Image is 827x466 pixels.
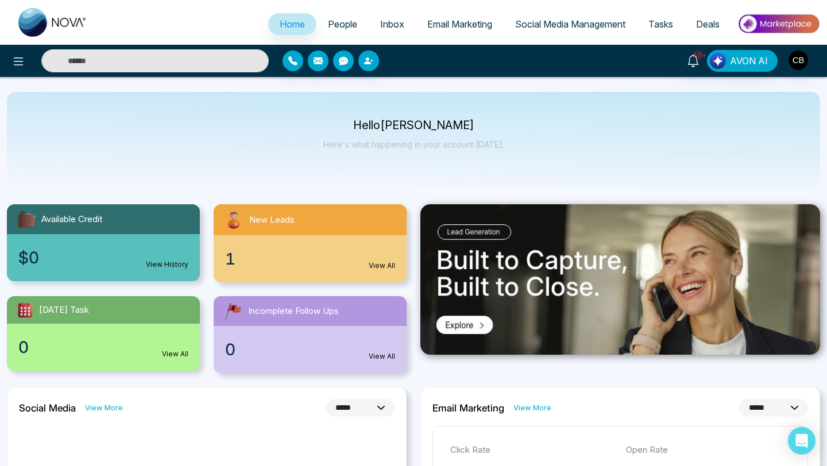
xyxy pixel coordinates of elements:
a: Email Marketing [416,13,504,35]
a: Inbox [369,13,416,35]
div: Open Intercom Messenger [788,427,816,455]
h2: Email Marketing [432,402,504,414]
span: Tasks [648,18,673,30]
a: Social Media Management [504,13,637,35]
span: Available Credit [41,213,102,226]
img: . [420,204,820,355]
span: 10+ [693,50,704,60]
a: People [316,13,369,35]
p: Click Rate [450,444,615,457]
a: Deals [685,13,731,35]
span: Inbox [380,18,404,30]
span: Home [280,18,305,30]
img: followUps.svg [223,301,244,321]
span: Email Marketing [427,18,492,30]
span: Social Media Management [515,18,625,30]
a: New Leads1View All [207,204,413,282]
a: 10+ [679,50,707,70]
span: 0 [225,337,235,362]
img: newLeads.svg [223,209,245,231]
span: Incomplete Follow Ups [248,305,339,318]
a: Tasks [637,13,685,35]
img: Market-place.gif [737,11,820,37]
a: View All [162,349,188,359]
img: Lead Flow [710,53,726,69]
span: 0 [18,335,29,359]
a: View All [369,261,395,271]
a: View More [85,402,123,413]
p: Open Rate [626,444,790,457]
span: New Leads [249,213,295,227]
span: $0 [18,246,39,270]
a: Incomplete Follow Ups0View All [207,296,413,373]
a: View All [369,351,395,362]
h2: Social Media [19,402,76,414]
a: View More [513,402,551,413]
a: Home [268,13,316,35]
span: AVON AI [730,54,768,68]
span: 1 [225,247,235,271]
button: AVON AI [707,50,778,72]
span: [DATE] Task [39,304,89,317]
img: Nova CRM Logo [18,8,87,37]
p: Hello [PERSON_NAME] [323,121,504,130]
span: Deals [696,18,720,30]
img: todayTask.svg [16,301,34,319]
p: Here's what happening in your account [DATE]. [323,139,504,149]
a: View History [146,259,188,270]
img: User Avatar [789,51,808,70]
img: availableCredit.svg [16,209,37,230]
span: People [328,18,357,30]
